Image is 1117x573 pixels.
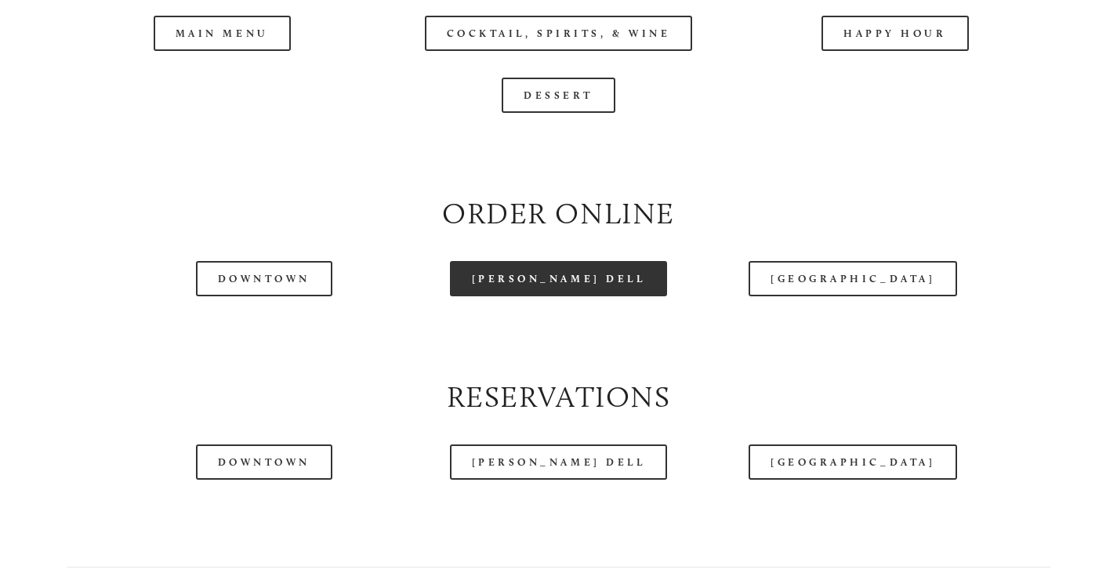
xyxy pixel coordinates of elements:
h2: Order Online [67,193,1050,234]
a: Downtown [196,444,332,480]
a: [GEOGRAPHIC_DATA] [749,261,957,296]
h2: Reservations [67,376,1050,418]
a: [PERSON_NAME] Dell [450,444,668,480]
a: [PERSON_NAME] Dell [450,261,668,296]
a: Downtown [196,261,332,296]
a: [GEOGRAPHIC_DATA] [749,444,957,480]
